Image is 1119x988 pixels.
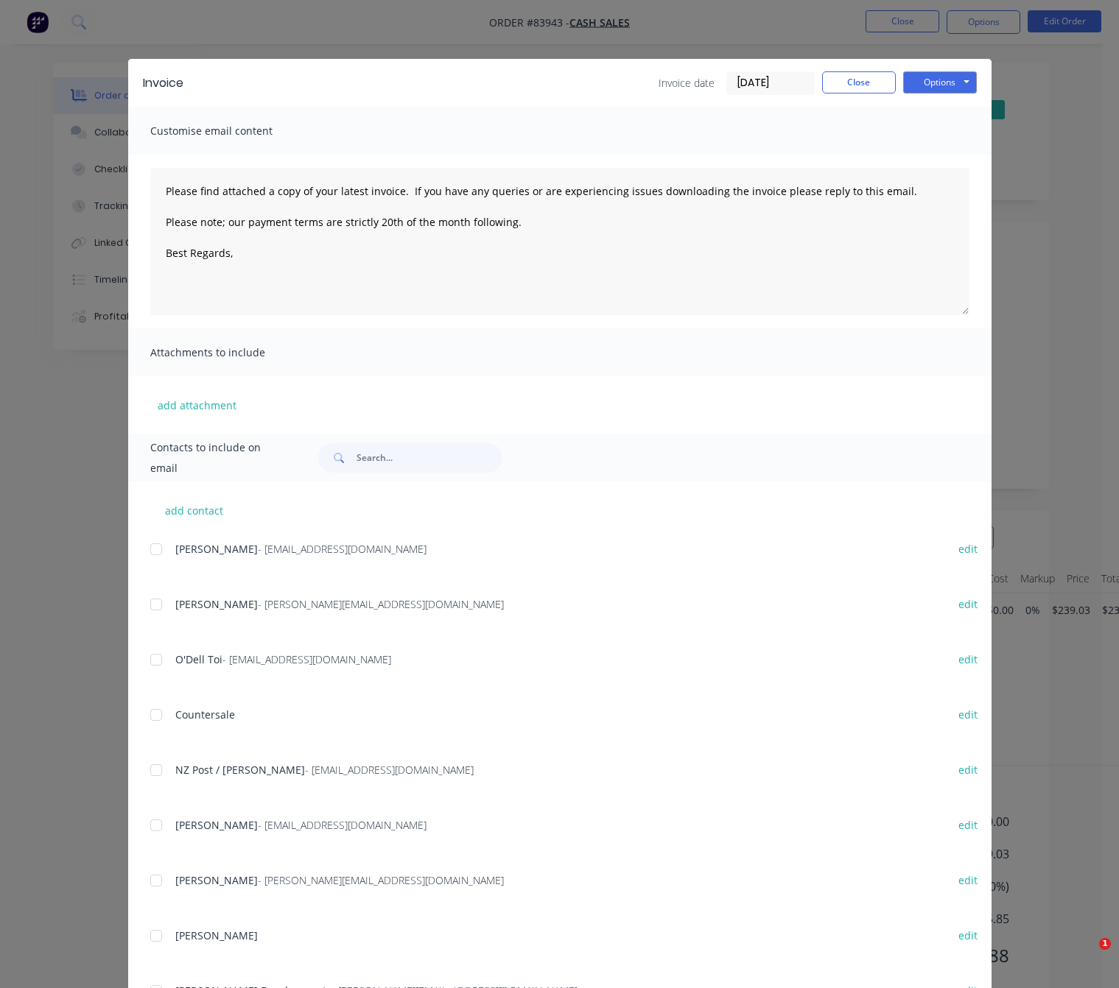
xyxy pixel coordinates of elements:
[258,597,504,611] span: - [PERSON_NAME][EMAIL_ADDRESS][DOMAIN_NAME]
[175,652,222,666] span: O'Dell Toi
[950,539,986,559] button: edit
[150,342,312,363] span: Attachments to include
[258,873,504,887] span: - [PERSON_NAME][EMAIL_ADDRESS][DOMAIN_NAME]
[150,121,312,141] span: Customise email content
[175,708,235,721] span: Countersale
[150,168,969,315] textarea: Please find attached a copy of your latest invoice. If you have any queries or are experiencing i...
[950,705,986,724] button: edit
[150,437,282,479] span: Contacts to include on email
[175,873,258,887] span: [PERSON_NAME]
[175,597,258,611] span: [PERSON_NAME]
[950,760,986,780] button: edit
[150,394,244,416] button: add attachment
[950,649,986,669] button: edit
[659,75,715,91] span: Invoice date
[903,71,977,93] button: Options
[950,925,986,945] button: edit
[258,542,427,556] span: - [EMAIL_ADDRESS][DOMAIN_NAME]
[822,71,896,93] button: Close
[258,818,427,832] span: - [EMAIL_ADDRESS][DOMAIN_NAME]
[143,74,183,92] div: Invoice
[1069,938,1104,973] iframe: Intercom live chat
[150,499,239,521] button: add contact
[175,818,258,832] span: [PERSON_NAME]
[175,928,258,942] span: [PERSON_NAME]
[950,594,986,614] button: edit
[357,443,502,473] input: Search...
[950,815,986,835] button: edit
[305,763,474,777] span: - [EMAIL_ADDRESS][DOMAIN_NAME]
[1099,938,1111,950] span: 1
[175,542,258,556] span: [PERSON_NAME]
[175,763,305,777] span: NZ Post / [PERSON_NAME]
[950,870,986,890] button: edit
[222,652,391,666] span: - [EMAIL_ADDRESS][DOMAIN_NAME]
